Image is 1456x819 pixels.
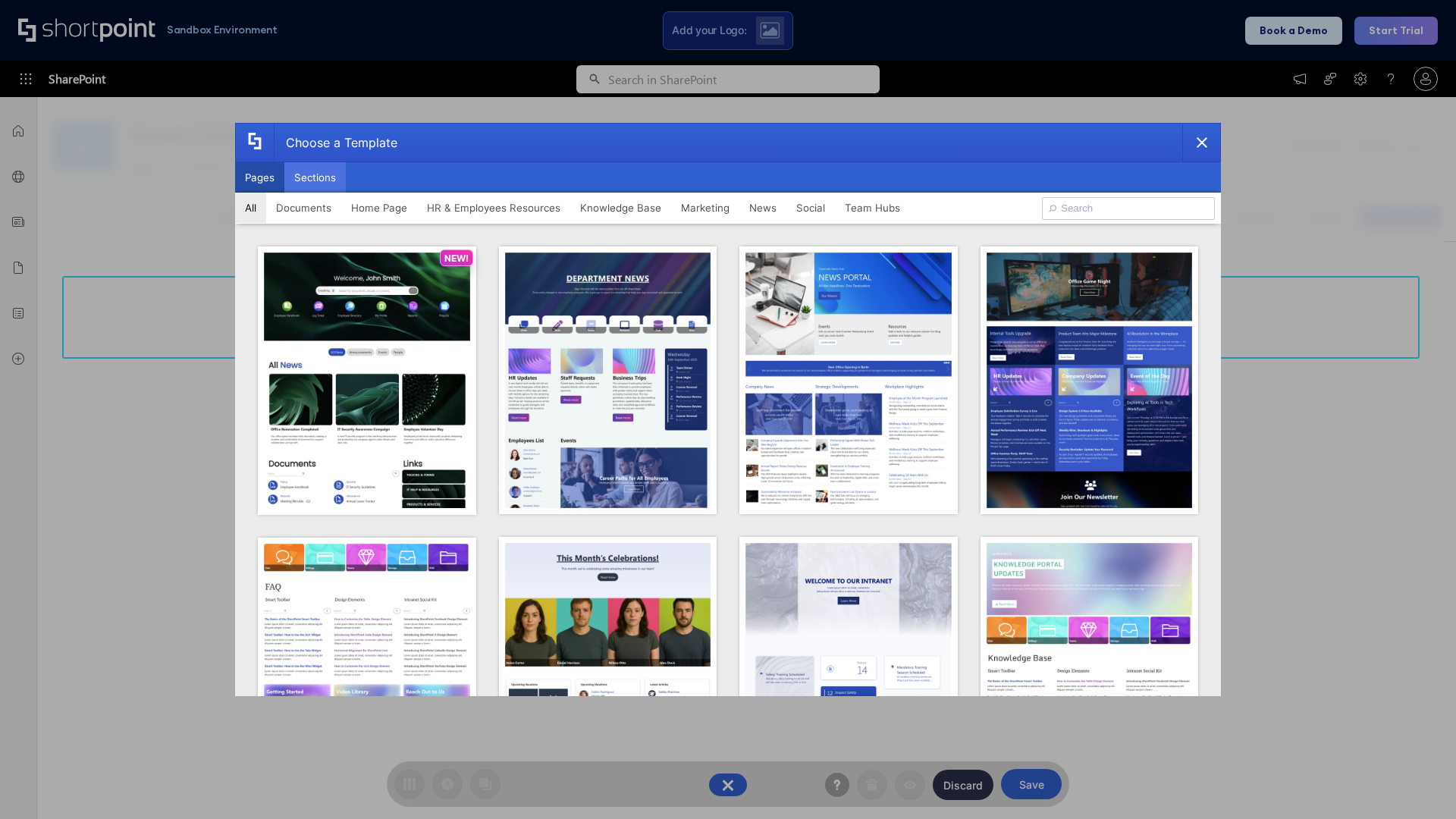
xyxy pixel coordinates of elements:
[1380,746,1456,819] iframe: Chat Widget
[341,193,417,223] button: Home Page
[266,193,341,223] button: Documents
[235,162,284,193] button: Pages
[739,193,786,223] button: News
[274,124,397,162] div: Choose a Template
[417,193,570,223] button: HR & Employees Resources
[570,193,671,223] button: Knowledge Base
[444,253,469,264] p: NEW!
[235,123,1221,696] div: template selector
[835,193,910,223] button: Team Hubs
[671,193,739,223] button: Marketing
[1042,197,1215,220] input: Search
[284,162,346,193] button: Sections
[786,193,835,223] button: Social
[235,193,266,223] button: All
